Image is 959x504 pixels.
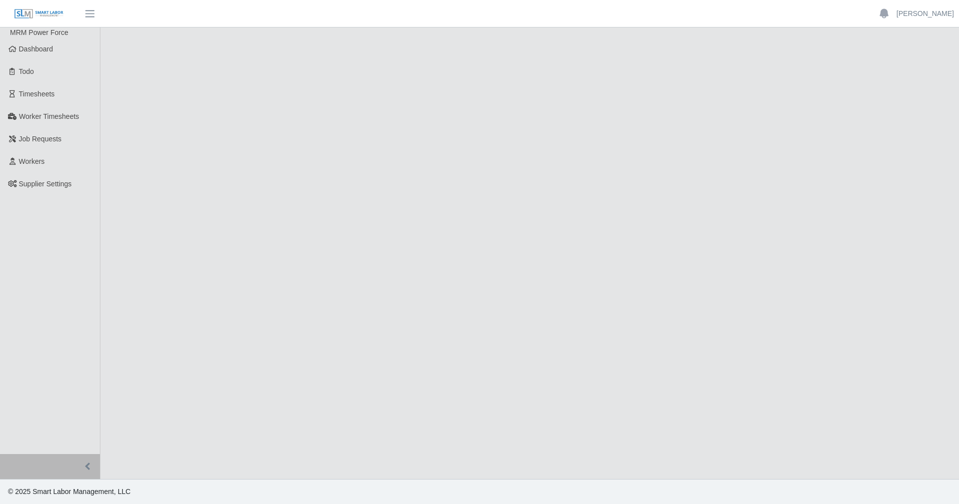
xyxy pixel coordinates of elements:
span: Job Requests [19,135,62,143]
span: Timesheets [19,90,55,98]
span: MRM Power Force [10,28,68,36]
span: Supplier Settings [19,180,72,188]
span: Todo [19,67,34,75]
img: SLM Logo [14,8,64,19]
a: [PERSON_NAME] [897,8,954,19]
span: Worker Timesheets [19,112,79,120]
span: Dashboard [19,45,53,53]
span: Workers [19,157,45,165]
span: © 2025 Smart Labor Management, LLC [8,488,130,496]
